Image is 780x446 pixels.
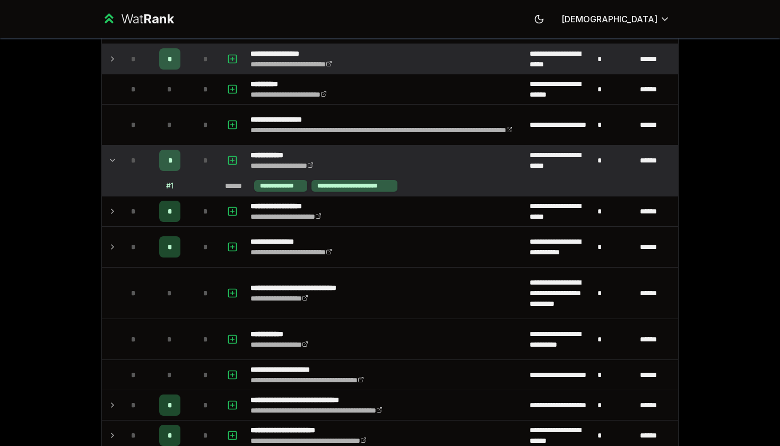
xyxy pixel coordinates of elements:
[143,11,174,27] span: Rank
[101,11,174,28] a: WatRank
[561,13,657,25] span: [DEMOGRAPHIC_DATA]
[121,11,174,28] div: Wat
[166,181,174,191] div: # 1
[553,10,679,29] button: [DEMOGRAPHIC_DATA]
